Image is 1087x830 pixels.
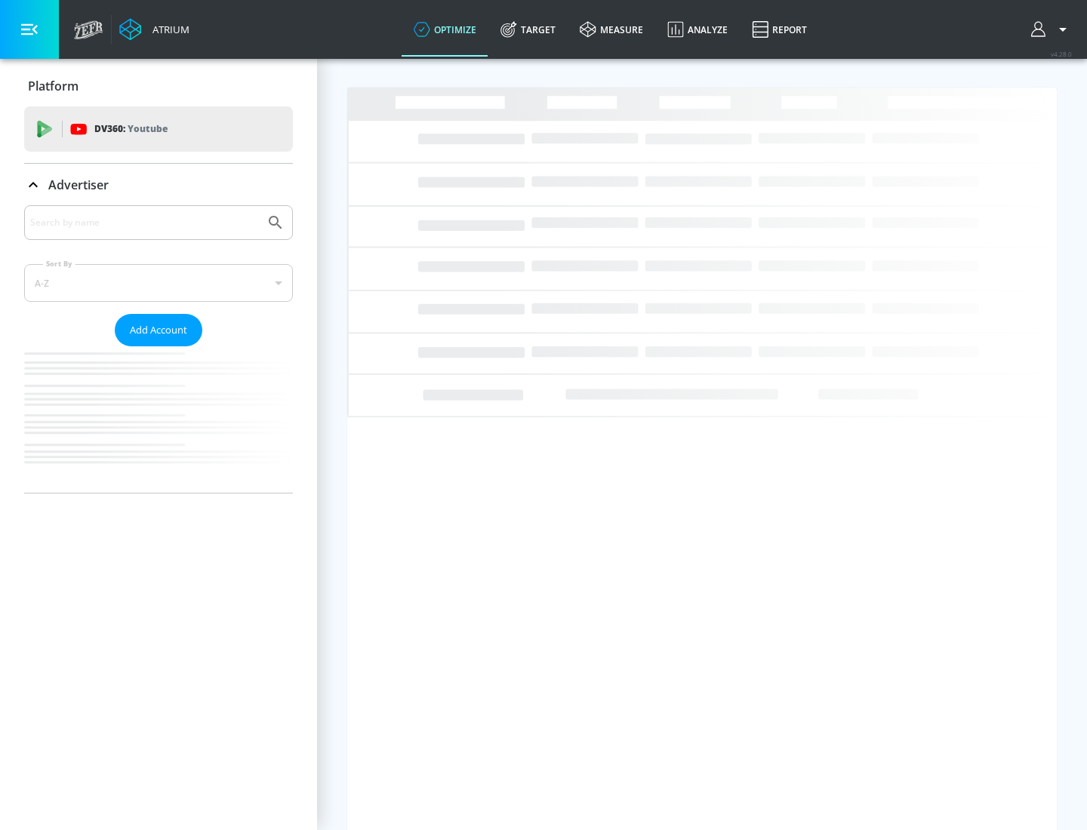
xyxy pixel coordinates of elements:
[24,106,293,152] div: DV360: Youtube
[115,314,202,346] button: Add Account
[48,177,109,193] p: Advertiser
[402,2,488,57] a: optimize
[655,2,740,57] a: Analyze
[24,264,293,302] div: A-Z
[488,2,568,57] a: Target
[43,259,75,269] label: Sort By
[24,65,293,107] div: Platform
[94,121,168,137] p: DV360:
[24,346,293,493] nav: list of Advertiser
[119,18,189,41] a: Atrium
[28,78,79,94] p: Platform
[128,121,168,137] p: Youtube
[146,23,189,36] div: Atrium
[1051,50,1072,58] span: v 4.28.0
[24,164,293,206] div: Advertiser
[740,2,819,57] a: Report
[30,213,259,232] input: Search by name
[24,205,293,493] div: Advertiser
[130,321,187,339] span: Add Account
[568,2,655,57] a: measure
